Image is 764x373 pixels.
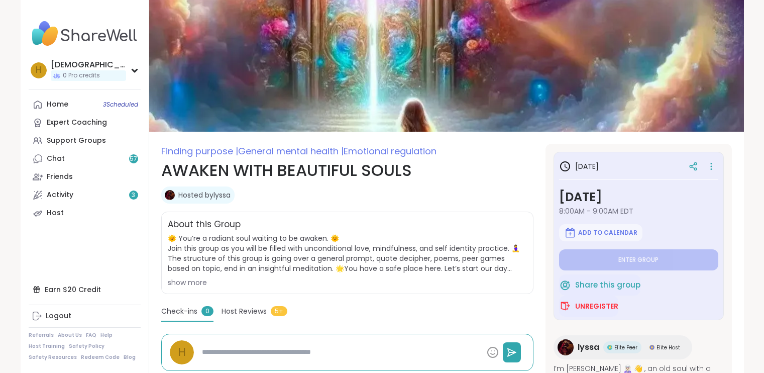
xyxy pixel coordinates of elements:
div: Logout [46,311,71,321]
img: ShareWell Logomark [559,279,571,291]
span: Host Reviews [222,306,267,317]
a: Chat57 [29,150,141,168]
h2: About this Group [168,218,241,231]
button: Share this group [559,274,640,296]
a: Blog [124,354,136,361]
a: Hosted bylyssa [178,190,231,200]
h3: [DATE] [559,188,718,206]
a: lyssalyssaElite PeerElite PeerElite HostElite Host [554,335,692,359]
button: Unregister [559,296,618,317]
button: Add to Calendar [559,224,642,241]
span: Elite Peer [614,344,637,351]
div: [DEMOGRAPHIC_DATA] [51,59,126,70]
span: Finding purpose | [161,145,238,157]
div: Activity [47,190,73,200]
span: h [36,64,41,77]
div: Expert Coaching [47,118,107,128]
div: Chat [47,154,65,164]
div: Earn $20 Credit [29,281,141,299]
div: Support Groups [47,136,106,146]
span: 3 Scheduled [103,101,138,109]
span: Share this group [575,279,640,291]
img: ShareWell Logomark [564,227,576,239]
span: Elite Host [657,344,680,351]
a: Help [100,332,113,339]
a: About Us [58,332,82,339]
span: General mental health | [238,145,344,157]
span: Add to Calendar [578,229,637,237]
a: Host Training [29,343,65,350]
img: ShareWell Logomark [559,300,571,312]
img: Elite Peer [607,345,612,350]
span: 57 [130,155,137,163]
img: lyssa [165,190,175,200]
a: Redeem Code [81,354,120,361]
a: Expert Coaching [29,114,141,132]
a: Support Groups [29,132,141,150]
a: Activity3 [29,186,141,204]
a: Home3Scheduled [29,96,141,114]
a: Host [29,204,141,222]
span: h [178,343,186,361]
h3: [DATE] [559,160,599,172]
a: Safety Policy [69,343,104,350]
a: Safety Resources [29,354,77,361]
span: 0 Pro credits [63,71,100,80]
span: 8:00AM - 9:00AM EDT [559,206,718,216]
a: Logout [29,307,141,325]
div: Home [47,100,68,110]
img: Elite Host [649,345,654,350]
span: Emotional regulation [344,145,436,157]
button: Enter group [559,249,718,270]
span: 🌞 You’re a radiant soul waiting to be awaken. 🌞 Join this group as you will be filled with uncond... [168,233,527,273]
div: Friends [47,172,73,182]
img: lyssa [558,339,574,355]
a: Referrals [29,332,54,339]
a: Friends [29,168,141,186]
img: ShareWell Nav Logo [29,16,141,51]
span: Unregister [575,301,618,311]
span: 3 [132,191,135,200]
div: Host [47,208,64,218]
span: 5+ [271,306,287,316]
span: Check-ins [161,306,197,317]
span: Enter group [618,256,659,264]
h1: AWAKEN WITH BEAUTIFUL SOULS [161,158,533,182]
a: FAQ [86,332,96,339]
div: show more [168,277,527,288]
span: lyssa [578,341,599,353]
span: 0 [201,306,213,316]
